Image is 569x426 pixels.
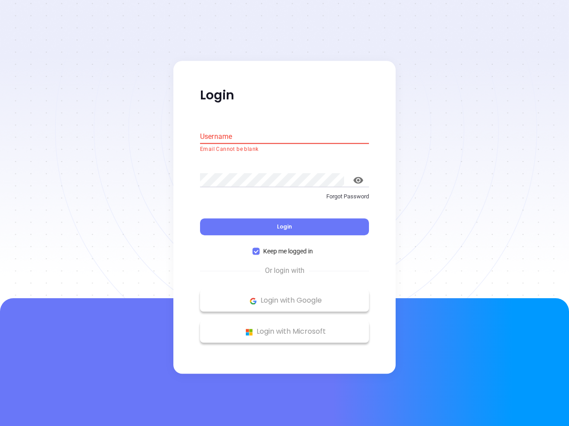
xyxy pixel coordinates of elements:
p: Forgot Password [200,192,369,201]
p: Login [200,87,369,103]
button: toggle password visibility [348,170,369,191]
button: Login [200,219,369,236]
p: Login with Microsoft [204,325,365,339]
p: Login with Google [204,294,365,308]
span: Or login with [260,266,309,276]
p: Email Cannot be blank [200,145,369,154]
img: Microsoft Logo [244,327,255,338]
a: Forgot Password [200,192,369,208]
button: Google Logo Login with Google [200,290,369,312]
span: Login [277,223,292,231]
img: Google Logo [248,296,259,307]
button: Microsoft Logo Login with Microsoft [200,321,369,343]
span: Keep me logged in [260,247,317,256]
